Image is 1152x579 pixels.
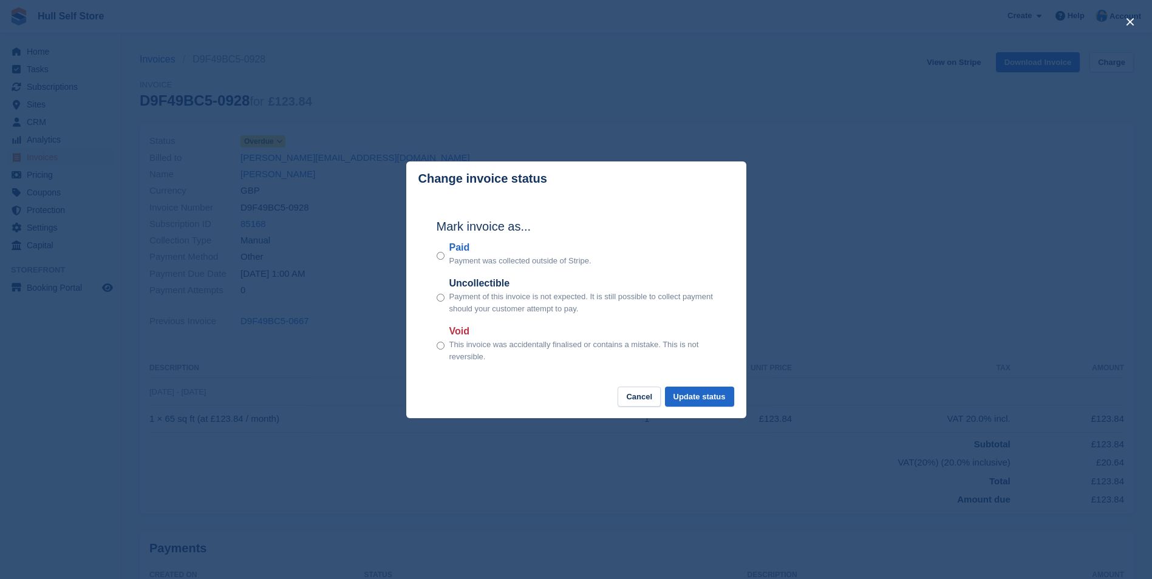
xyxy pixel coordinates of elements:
label: Paid [449,240,591,255]
button: Update status [665,387,734,407]
label: Uncollectible [449,276,716,291]
p: Payment of this invoice is not expected. It is still possible to collect payment should your cust... [449,291,716,314]
label: Void [449,324,716,339]
h2: Mark invoice as... [437,217,716,235]
button: Cancel [618,387,661,407]
p: This invoice was accidentally finalised or contains a mistake. This is not reversible. [449,339,716,362]
button: close [1120,12,1140,32]
p: Change invoice status [418,172,547,186]
p: Payment was collected outside of Stripe. [449,255,591,267]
